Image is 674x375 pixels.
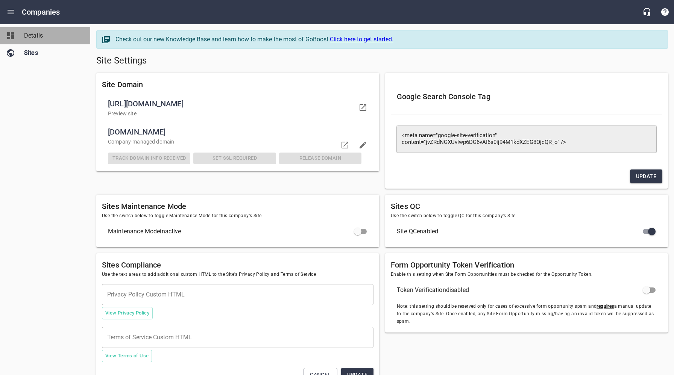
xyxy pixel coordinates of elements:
[102,212,373,220] span: Use the switch below to toggle Maintenance Mode for this company's Site
[102,200,373,212] h6: Sites Maintenance Mode
[597,304,614,309] u: requires
[402,132,651,146] textarea: <meta name="google-site-verification" content="jvZRdNGXUvIwp6DG6vAI6s0ij94M1kdXZEG8OjcQR_o" />
[22,6,60,18] h6: Companies
[108,110,355,118] p: Preview site
[108,126,361,138] span: [DOMAIN_NAME]
[2,3,20,21] button: Open drawer
[102,79,373,91] h6: Site Domain
[102,307,153,319] button: View Privacy Policy
[102,259,373,271] h6: Sites Compliance
[397,286,644,295] span: Token Verification disabled
[354,136,372,154] button: Edit domain
[330,36,393,43] a: Click here to get started.
[105,309,149,318] span: View Privacy Policy
[108,227,355,236] span: Maintenance Mode inactive
[397,91,656,103] h6: Google Search Console Tag
[105,352,149,360] span: View Terms of Use
[354,98,372,116] a: Visit your domain
[102,271,373,278] span: Use the text areas to add additional custom HTML to the Site's Privacy Policy and Terms of Service
[397,227,644,236] span: Site QC enabled
[24,31,81,40] span: Details
[391,200,662,212] h6: Sites QC
[391,271,662,278] span: Enable this setting when Site Form Opportunities must be checked for the Opportunity Token.
[397,303,656,325] span: Note: this setting should be reserved only for cases of excessive form opportunity spam and a man...
[336,136,354,154] a: Visit domain
[636,172,656,181] span: Update
[656,3,674,21] button: Support Portal
[102,350,152,362] button: View Terms of Use
[630,169,662,183] button: Update
[638,3,656,21] button: Live Chat
[24,48,81,57] span: Sites
[391,259,662,271] h6: Form Opportunity Token Verification
[115,35,660,44] div: Check out our new Knowledge Base and learn how to make the most of GoBoost.
[96,55,668,67] h5: Site Settings
[108,98,355,110] span: [URL][DOMAIN_NAME]
[106,136,363,147] div: Company -managed domain
[391,212,662,220] span: Use the switch below to toggle QC for this company's Site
